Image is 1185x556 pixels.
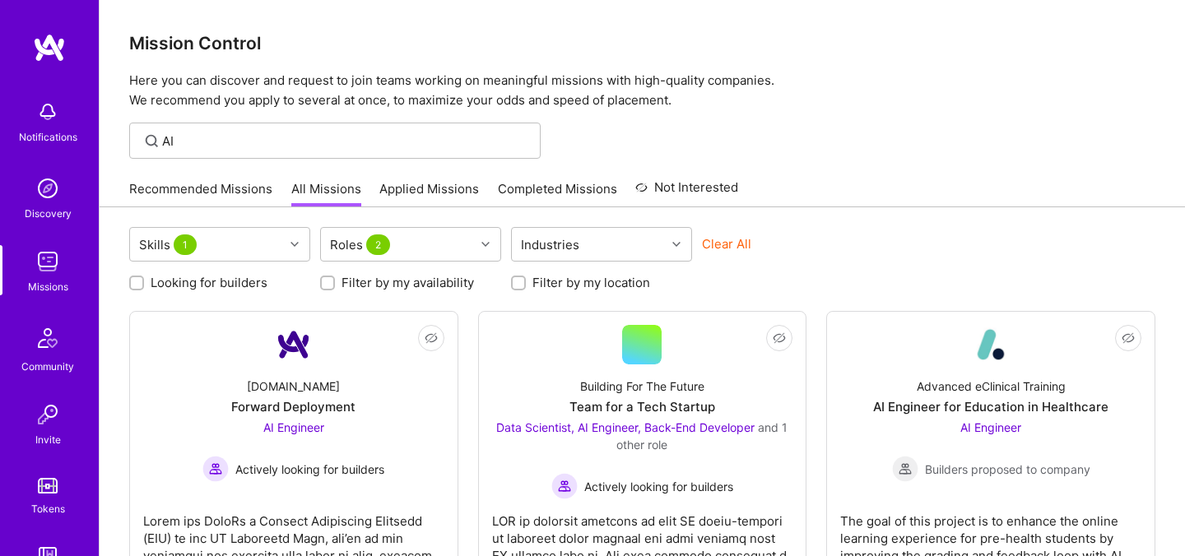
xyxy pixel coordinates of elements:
div: Tokens [31,500,65,517]
img: Company Logo [971,325,1011,364]
span: Data Scientist, AI Engineer, Back-End Developer [496,420,755,434]
div: Invite [35,431,61,448]
i: icon Chevron [481,240,490,248]
h3: Mission Control [129,33,1155,53]
img: discovery [31,172,64,205]
img: Invite [31,398,64,431]
a: Applied Missions [379,180,479,207]
span: 1 [174,234,197,255]
div: Skills [135,233,204,257]
span: Actively looking for builders [584,478,733,495]
div: Community [21,358,74,375]
div: [DOMAIN_NAME] [247,378,340,395]
label: Filter by my location [532,274,650,291]
a: Recommended Missions [129,180,272,207]
div: Industries [517,233,583,257]
img: Company Logo [274,325,314,364]
i: icon Chevron [672,240,681,248]
div: Notifications [19,128,77,146]
div: Discovery [25,205,72,222]
div: AI Engineer for Education in Healthcare [873,398,1108,415]
i: icon EyeClosed [773,331,786,345]
img: tokens [38,478,58,493]
i: icon EyeClosed [1122,331,1135,345]
i: icon Chevron [290,240,299,248]
span: AI Engineer [960,420,1021,434]
div: Advanced eClinical Training [917,378,1066,395]
img: Community [28,318,67,358]
label: Filter by my availability [342,274,474,291]
div: Roles [326,233,397,257]
a: Not Interested [635,178,738,207]
img: Actively looking for builders [551,473,578,499]
img: Actively looking for builders [202,456,229,482]
i: icon SearchGrey [142,132,161,151]
div: Team for a Tech Startup [569,398,715,415]
button: Clear All [702,235,751,253]
div: Missions [28,278,68,295]
i: icon EyeClosed [425,331,438,345]
label: Looking for builders [151,274,267,291]
span: Builders proposed to company [925,461,1090,478]
img: Builders proposed to company [892,456,918,482]
div: Forward Deployment [231,398,355,415]
p: Here you can discover and request to join teams working on meaningful missions with high-quality ... [129,71,1155,110]
img: logo [33,33,66,63]
span: AI Engineer [263,420,324,434]
input: Find Mission... [162,132,528,150]
a: All Missions [291,180,361,207]
span: Actively looking for builders [235,461,384,478]
img: teamwork [31,245,64,278]
span: 2 [366,234,390,255]
div: Building For The Future [580,378,704,395]
img: bell [31,95,64,128]
a: Completed Missions [498,180,617,207]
